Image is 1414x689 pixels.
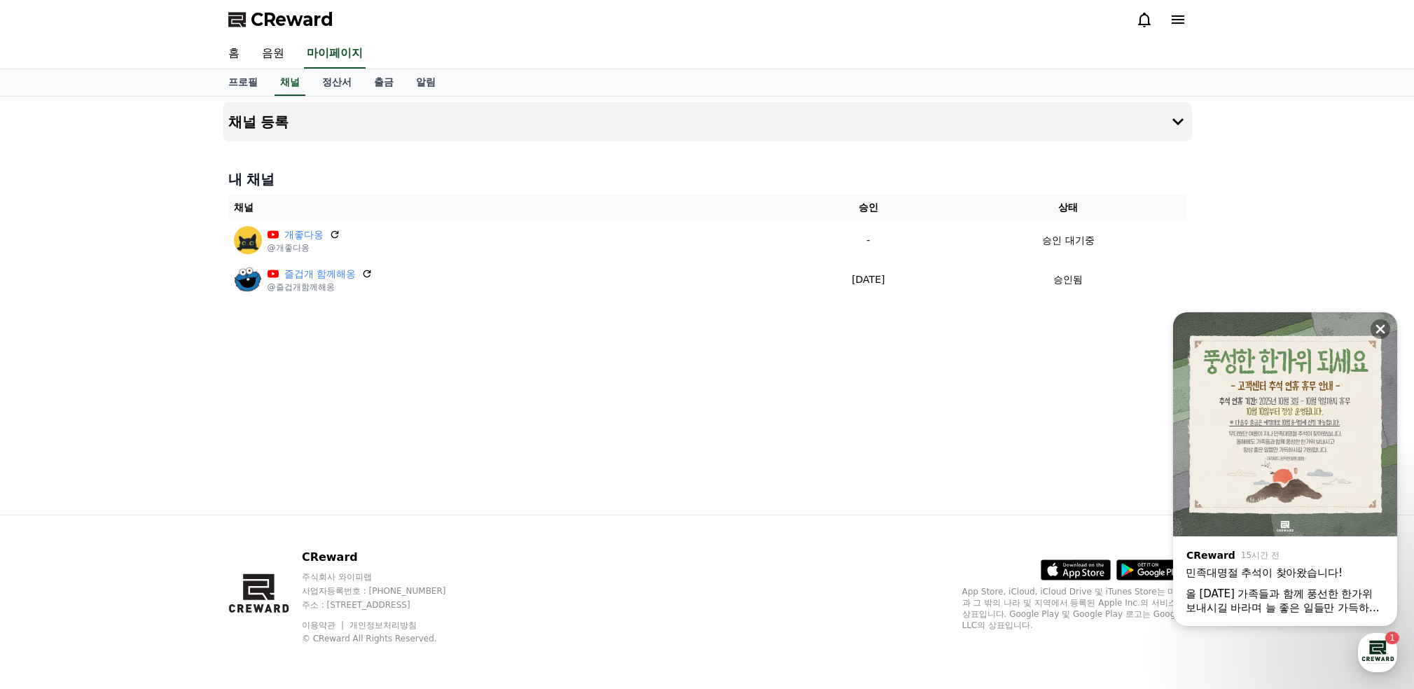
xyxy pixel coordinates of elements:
p: @개좋다옹 [268,242,340,253]
h4: 채널 등록 [228,114,289,130]
a: 프로필 [217,69,269,96]
a: 출금 [363,69,405,96]
p: 주소 : [STREET_ADDRESS] [302,599,473,611]
p: © CReward All Rights Reserved. [302,633,473,644]
h4: 내 채널 [228,169,1186,189]
p: 승인 대기중 [1042,233,1094,248]
th: 승인 [786,195,950,221]
a: 홈 [217,39,251,69]
p: @즐겁개함께해옹 [268,281,373,293]
p: App Store, iCloud, iCloud Drive 및 iTunes Store는 미국과 그 밖의 나라 및 지역에서 등록된 Apple Inc.의 서비스 상표입니다. Goo... [962,586,1186,631]
a: 정산서 [311,69,363,96]
th: 상태 [950,195,1186,221]
a: 개인정보처리방침 [349,620,417,630]
a: 음원 [251,39,296,69]
p: [DATE] [791,272,945,287]
p: - [791,233,945,248]
img: 개좋다옹 [234,226,262,254]
a: 즐겁개 함께해옹 [284,267,356,281]
a: CReward [228,8,333,31]
p: 주식회사 와이피랩 [302,571,473,583]
p: CReward [302,549,473,566]
button: 채널 등록 [223,102,1192,141]
span: CReward [251,8,333,31]
p: 사업자등록번호 : [PHONE_NUMBER] [302,585,473,597]
img: 즐겁개 함께해옹 [234,265,262,293]
a: 채널 [275,69,305,96]
a: 마이페이지 [304,39,366,69]
a: 개좋다옹 [284,228,324,242]
th: 채널 [228,195,786,221]
p: 승인됨 [1053,272,1083,287]
a: 알림 [405,69,447,96]
a: 이용약관 [302,620,346,630]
